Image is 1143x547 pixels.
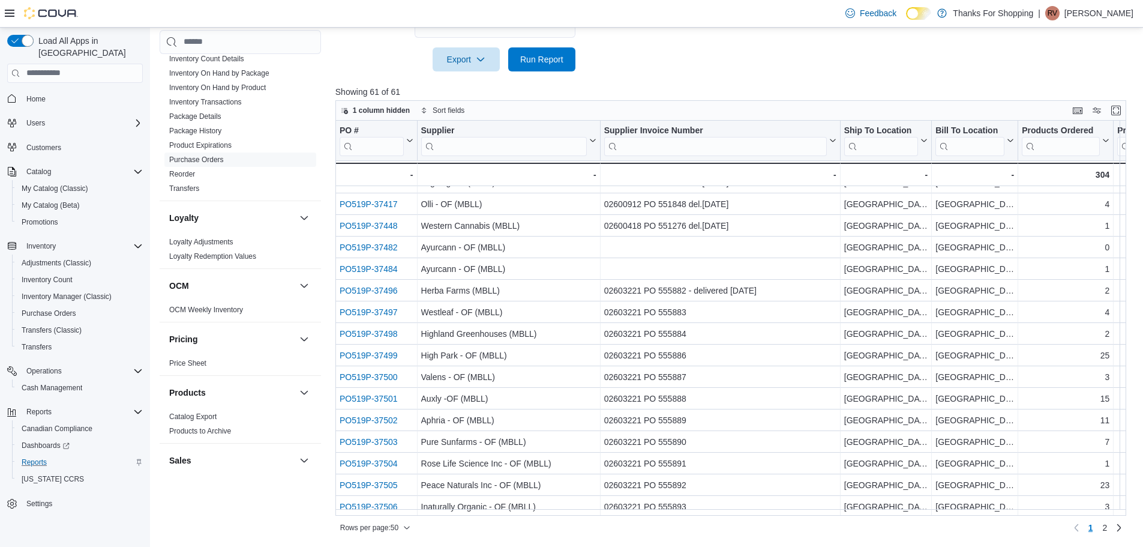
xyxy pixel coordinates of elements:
span: Settings [22,496,143,511]
span: Rows per page : 50 [340,523,398,533]
span: Adjustments (Classic) [22,258,91,268]
a: Reorder [169,170,195,178]
div: 02603221 PO 555882 - delivered [DATE] [604,283,836,298]
div: Westleaf - OF (MBLL) [421,305,596,319]
div: 0 [1022,240,1109,255]
button: [US_STATE] CCRS [12,471,148,488]
div: Products [160,409,321,443]
div: 11 [1022,413,1109,428]
span: Transfers (Classic) [17,323,143,337]
a: Cash Management [17,381,87,395]
div: 4 [1022,197,1109,211]
h3: Products [169,387,206,399]
div: [GEOGRAPHIC_DATA] [935,240,1014,255]
button: Reports [12,454,148,471]
span: Sort fields [433,106,464,115]
span: My Catalog (Beta) [17,198,143,213]
div: 2 [1022,283,1109,298]
a: [US_STATE] CCRS [17,472,89,486]
div: [GEOGRAPHIC_DATA] [844,478,928,492]
div: R Vidler [1045,6,1060,20]
div: Highland Greenhouses (MBLL) [421,327,596,341]
span: Operations [26,366,62,376]
a: PO519P-37505 [340,480,398,490]
button: PO # [340,125,413,156]
p: [PERSON_NAME] [1064,6,1133,20]
button: Supplier [421,125,596,156]
div: [GEOGRAPHIC_DATA] [935,305,1014,319]
button: Previous page [1069,521,1084,535]
div: Herba Farms (MBLL) [421,283,596,298]
span: Catalog [26,167,51,177]
span: Transfers (Classic) [22,325,82,335]
a: PO519P-37484 [340,264,398,274]
button: Operations [22,364,67,378]
div: 4 [1022,305,1109,319]
button: Promotions [12,214,148,231]
div: 15 [1022,391,1109,406]
a: OCM Weekly Inventory [169,306,243,314]
button: Transfers (Classic) [12,322,148,339]
div: 02603221 PO 555891 [604,456,836,471]
button: Loyalty [169,212,295,224]
button: Products [169,387,295,399]
span: Customers [26,143,61,153]
div: [GEOGRAPHIC_DATA] [935,262,1014,276]
div: [GEOGRAPHIC_DATA] [844,435,928,449]
span: Inventory Count [22,275,73,285]
div: [GEOGRAPHIC_DATA] [935,435,1014,449]
div: [GEOGRAPHIC_DATA] [935,478,1014,492]
span: Reorder [169,169,195,179]
button: Bill To Location [935,125,1014,156]
a: PO519P-37417 [340,199,398,209]
span: Loyalty Redemption Values [169,252,256,261]
div: Organigram (MBLL) [421,175,596,190]
span: Inventory Count [17,273,143,287]
button: Display options [1090,103,1104,118]
a: PO519P-37506 [340,502,398,512]
a: Price Sheet [169,359,206,367]
button: Products [297,385,311,400]
span: Home [22,91,143,106]
div: [GEOGRAPHIC_DATA] [844,219,928,233]
button: Cash Management [12,379,148,396]
nav: Complex example [7,85,143,544]
div: Supplier Invoice Number [604,125,827,136]
div: [GEOGRAPHIC_DATA] [844,240,928,255]
span: Promotions [17,215,143,229]
div: Peace Naturals Inc - OF (MBLL) [421,478,596,492]
div: Pure Sunfarms - OF (MBLL) [421,435,596,449]
div: [GEOGRAPHIC_DATA] [844,500,928,514]
span: Reports [22,405,143,419]
button: Loyalty [297,211,311,225]
div: [GEOGRAPHIC_DATA] [844,283,928,298]
a: Dashboards [17,438,74,453]
span: Inventory On Hand by Product [169,83,266,92]
a: Purchase Orders [169,156,224,164]
span: Washington CCRS [17,472,143,486]
div: [GEOGRAPHIC_DATA] [935,197,1014,211]
div: 02600912 PO 551848 del.[DATE] [604,197,836,211]
div: [GEOGRAPHIC_DATA] [935,175,1014,190]
button: Supplier Invoice Number [604,125,836,156]
button: Run Report [508,47,575,71]
a: Page 2 of 2 [1097,518,1112,537]
a: Inventory Manager (Classic) [17,289,116,304]
button: Enter fullscreen [1109,103,1123,118]
div: - [604,168,836,182]
div: [GEOGRAPHIC_DATA] [844,391,928,406]
span: Cash Management [17,381,143,395]
div: Inaturally Organic - OF (MBLL) [421,500,596,514]
span: OCM Weekly Inventory [169,305,243,315]
a: Promotions [17,215,63,229]
span: My Catalog (Beta) [22,201,80,210]
div: - [935,168,1014,182]
span: Price Sheet [169,358,206,368]
input: Dark Mode [906,7,931,20]
button: Inventory Count [12,271,148,288]
button: OCM [297,279,311,293]
div: 02603221 PO 555884 [604,327,836,341]
button: Users [2,115,148,131]
button: Pricing [169,333,295,345]
div: - [844,168,928,182]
